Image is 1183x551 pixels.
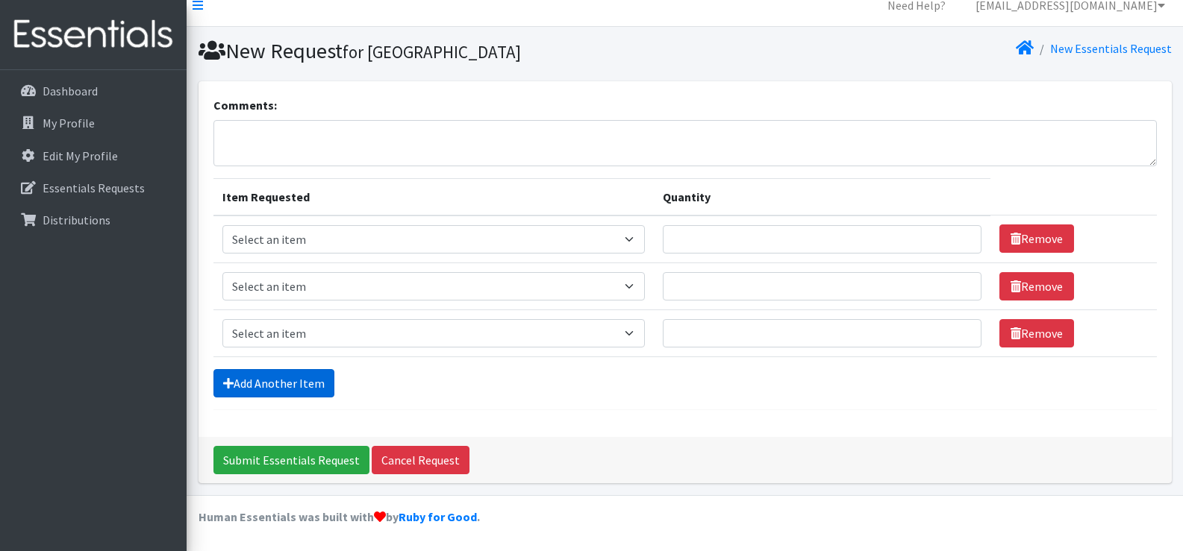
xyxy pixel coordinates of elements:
th: Quantity [654,178,990,215]
a: New Essentials Request [1050,41,1172,56]
a: My Profile [6,108,181,138]
th: Item Requested [213,178,655,215]
p: Dashboard [43,84,98,98]
h1: New Request [199,38,680,64]
a: Add Another Item [213,369,334,397]
a: Remove [999,224,1074,253]
label: Comments: [213,96,277,114]
img: HumanEssentials [6,10,181,60]
p: Essentials Requests [43,180,145,195]
a: Remove [999,272,1074,300]
a: Remove [999,319,1074,347]
a: Cancel Request [372,446,469,474]
a: Essentials Requests [6,173,181,203]
strong: Human Essentials was built with by . [199,509,480,524]
small: for [GEOGRAPHIC_DATA] [343,41,521,63]
p: Edit My Profile [43,148,118,163]
input: Submit Essentials Request [213,446,369,474]
a: Dashboard [6,76,181,106]
p: Distributions [43,212,110,227]
a: Ruby for Good [399,509,477,524]
a: Edit My Profile [6,141,181,171]
p: My Profile [43,116,95,130]
a: Distributions [6,205,181,235]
